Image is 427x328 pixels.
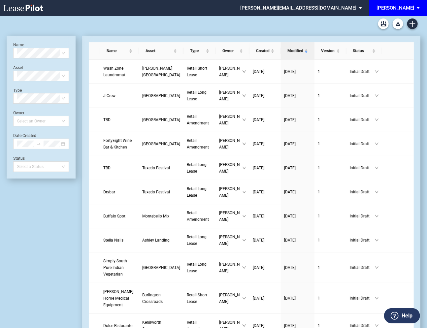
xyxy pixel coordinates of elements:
a: 1 [318,237,343,244]
span: down [242,190,246,194]
a: 1 [318,92,343,99]
a: [GEOGRAPHIC_DATA] [142,141,180,147]
a: Retail Long Lease [187,261,213,274]
a: [DATE] [284,189,311,195]
label: Help [402,312,412,320]
span: [PERSON_NAME] [219,210,243,223]
th: Created [249,42,281,60]
span: [DATE] [253,214,264,218]
span: down [242,324,246,328]
span: Owner [222,48,239,54]
span: Burlington Crossroads [142,293,163,304]
span: [DATE] [284,69,296,74]
a: FortyEight Wine Bar & Kitchen [103,137,136,150]
span: Initial Draft [350,264,375,271]
a: [DATE] [253,116,278,123]
th: Version [314,42,346,60]
span: 1 [318,93,320,98]
span: Retail Amendment [187,211,209,222]
span: Retail Short Lease [187,293,207,304]
span: Retail Long Lease [187,262,207,273]
span: down [242,266,246,270]
a: [DATE] [284,264,311,271]
th: Modified [281,42,314,60]
span: 1 [318,238,320,243]
span: [DATE] [253,265,264,270]
a: [GEOGRAPHIC_DATA] [142,116,180,123]
th: Owner [216,42,250,60]
span: [PERSON_NAME] [219,137,243,150]
a: [DATE] [284,92,311,99]
span: down [375,296,379,300]
span: [DATE] [253,93,264,98]
span: [DATE] [284,323,296,328]
th: Status [346,42,382,60]
a: [DATE] [284,165,311,171]
span: [DATE] [253,238,264,243]
span: [DATE] [253,296,264,301]
span: 1 [318,142,320,146]
span: [DATE] [284,214,296,218]
span: [DATE] [253,142,264,146]
span: Retail Long Lease [187,90,207,101]
a: Stella Nails [103,237,136,244]
a: Retail Short Lease [187,292,213,305]
span: Initial Draft [350,68,375,75]
span: Initial Draft [350,213,375,219]
span: [DATE] [253,117,264,122]
span: down [375,214,379,218]
span: to [36,142,41,146]
a: Retail Short Lease [187,65,213,78]
span: down [242,296,246,300]
a: Retail Long Lease [187,161,213,175]
span: [DATE] [253,323,264,328]
a: 1 [318,189,343,195]
span: Retail Amendment [187,138,209,149]
span: swap-right [36,142,41,146]
span: Version [321,48,335,54]
a: Retail Amendment [187,113,213,126]
span: Freshfields Village [142,142,180,146]
a: [DATE] [284,68,311,75]
span: Retail Long Lease [187,235,207,246]
span: down [242,166,246,170]
span: down [375,238,379,242]
a: [DATE] [253,92,278,99]
span: [DATE] [253,190,264,194]
div: [PERSON_NAME] [377,5,414,11]
span: Modified [287,48,303,54]
a: 1 [318,165,343,171]
span: [PERSON_NAME] [219,185,243,199]
span: [DATE] [253,69,264,74]
span: [PERSON_NAME] [219,261,243,274]
span: Initial Draft [350,116,375,123]
a: [DATE] [253,264,278,271]
label: Name [13,43,24,47]
span: [PERSON_NAME] [219,89,243,102]
span: Retail Short Lease [187,66,207,77]
span: down [375,266,379,270]
span: Initial Draft [350,165,375,171]
a: [DATE] [284,141,311,147]
a: 1 [318,116,343,123]
span: Freshfields Village [142,117,180,122]
span: [PERSON_NAME] [219,234,243,247]
span: down [375,324,379,328]
span: down [242,214,246,218]
a: Tuxedo Festival [142,165,180,171]
a: Simply South Pure Indian Vegetarian [103,258,136,278]
a: Retail Long Lease [187,234,213,247]
span: [PERSON_NAME] [219,161,243,175]
span: down [242,70,246,74]
a: Ashley Landing [142,237,180,244]
span: 1 [318,69,320,74]
a: [PERSON_NAME] Home Medical Equipment [103,288,136,308]
span: down [375,142,379,146]
a: Retail Amendment [187,210,213,223]
md-menu: Download Blank Form List [391,18,405,29]
span: 1 [318,190,320,194]
span: Initial Draft [350,237,375,244]
a: 1 [318,141,343,147]
span: 1 [318,296,320,301]
th: Name [100,42,139,60]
